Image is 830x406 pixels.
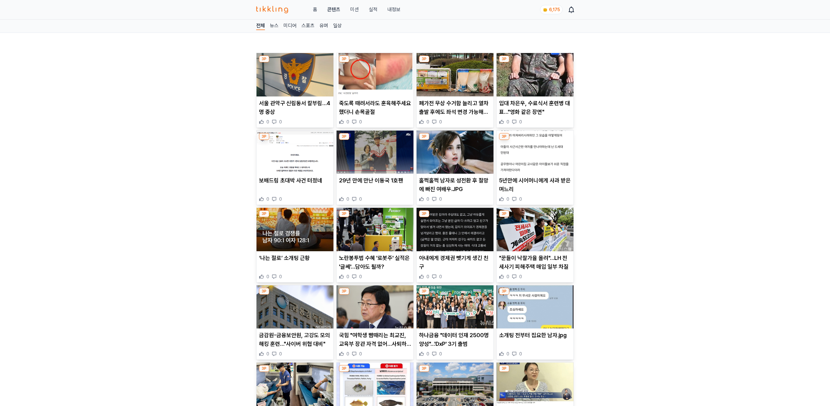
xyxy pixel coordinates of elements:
img: 소개팅 전부터 집요한 남자.jpg [497,285,573,329]
p: 노란봉투법 수혜 '로봇주' 실적은 '글쎄'…담아도 될까? [339,254,411,271]
span: 0 [426,351,429,357]
span: 0 [359,119,362,125]
p: 국힘 "여학생 뺨때리는 최교진, 교육부 장관 자격 없어…사퇴하라" [339,331,411,348]
span: 0 [266,119,269,125]
span: 0 [346,196,349,202]
div: 3P [419,210,429,217]
span: 0 [519,196,522,202]
div: 3P [499,365,509,372]
img: 입대 차은우, 수료식서 훈련병 대표…"영화 같은 장면" [497,53,573,96]
span: 0 [279,196,282,202]
img: 티끌링 [256,6,288,13]
div: 3P ‘나는 절로’ 소개팅 근황 ‘나는 절로’ 소개팅 근황 0 0 [256,207,334,283]
span: 0 [439,351,442,357]
div: 3P 아내에게 경제권 뺏기게 생긴 친구 아내에게 경제권 뺏기게 생긴 친구 0 0 [416,207,494,283]
span: 0 [279,119,282,125]
div: 3P [259,133,269,140]
img: '기후 변화' 제주바다서 잡히는 날개쥐치…"복어 독 20배" [337,363,413,406]
span: 0 [439,119,442,125]
span: 0 [519,119,522,125]
img: 고립은둔청년 54만명 추정 [497,363,573,406]
div: 3P [499,133,509,140]
div: 3P [339,365,349,372]
span: 0 [506,119,509,125]
span: 0 [359,274,362,280]
div: 3P 하나금융 "데이터 인재 2500명 양성"…'DxP' 3기 출범 하나금융 "데이터 인재 2500명 양성"…'DxP' 3기 출범 0 0 [416,285,494,360]
span: 0 [279,351,282,357]
p: 5년만에 시어머니에게 사과 받은 며느리 [499,176,571,194]
div: 3P 서울 관악구 신림동서 칼부림…4명 중상 서울 관악구 신림동서 칼부림…4명 중상 0 0 [256,53,334,128]
span: 0 [506,196,509,202]
div: 3P 5년만에 시어머니에게 사과 받은 며느리 5년만에 시어머니에게 사과 받은 며느리 0 0 [496,130,574,205]
span: 6,175 [549,7,560,12]
p: ‘나는 절로’ 소개팅 근황 [259,254,331,262]
div: 3P 29년 만에 만난 이동국 1호팬 29년 만에 만난 이동국 1호팬 0 0 [336,130,414,205]
img: 경주시, 빈점포 재활용 창업자 최대 2700만원 지원 [417,363,493,406]
span: 0 [439,196,442,202]
img: coin [543,7,548,12]
img: 금감원-금융보안원, 고강도 모의해킹 훈련…"사이버 위협 대비" [257,285,333,329]
div: 3P 입대 차은우, 수료식서 훈련병 대표…"영화 같은 장면" 입대 차은우, 수료식서 훈련병 대표…"영화 같은 장면" 0 0 [496,53,574,128]
img: 국힘 "여학생 뺨때리는 최교진, 교육부 장관 자격 없어…사퇴하라" [337,285,413,329]
a: 일상 [333,22,342,30]
span: 0 [266,274,269,280]
p: 죽도록 때려서라도 훈육해주세요 했더니 손목골절 [339,99,411,116]
span: 0 [346,351,349,357]
button: 미션 [350,6,359,13]
span: 0 [426,274,429,280]
span: 0 [266,196,269,202]
a: 콘텐츠 [327,6,340,13]
div: 3P [339,210,349,217]
p: 아내에게 경제권 뺏기게 생긴 친구 [419,254,491,271]
div: 3P [259,56,269,62]
a: 유머 [319,22,328,30]
span: 0 [346,119,349,125]
div: 3P [419,365,429,372]
a: 실적 [369,6,377,13]
span: 0 [346,274,349,280]
a: 뉴스 [270,22,279,30]
div: 3P 죽도록 때려서라도 훈육해주세요 했더니 손목골절 죽도록 때려서라도 훈육해주세요 했더니 손목골절 0 0 [336,53,414,128]
div: 3P [339,133,349,140]
span: 0 [426,196,429,202]
span: 0 [426,119,429,125]
div: 3P [499,288,509,295]
img: 노란봉투법 수혜 '로봇주' 실적은 '글쎄'…담아도 될까? [337,208,413,251]
div: 3P 보배드림 초대박 사건 터졌네 보배드림 초대박 사건 터졌네 0 0 [256,130,334,205]
p: 하나금융 "데이터 인재 2500명 양성"…'DxP' 3기 출범 [419,331,491,348]
div: 3P [499,210,509,217]
img: "꾼들이 낙찰가율 올려"…LH 전세사기 피해주택 매입 일부 차질 [497,208,573,251]
div: 3P [259,210,269,217]
div: 3P 노란봉투법 수혜 '로봇주' 실적은 '글쎄'…담아도 될까? 노란봉투법 수혜 '로봇주' 실적은 '글쎄'…담아도 될까? 0 0 [336,207,414,283]
div: 3P [259,365,269,372]
p: 훌쩍훌쩍 남자로 성전환 후 절망에 빠진 여배우.JPG [419,176,491,194]
p: 폐가전 무상 수거함 늘리고 열차 출발 후에도 좌석 변경 가능해진다 [419,99,491,116]
a: 미디어 [283,22,297,30]
img: 하나금융 "데이터 인재 2500명 양성"…'DxP' 3기 출범 [417,285,493,329]
span: 0 [359,351,362,357]
div: 3P [259,288,269,295]
div: 3P 훌쩍훌쩍 남자로 성전환 후 절망에 빠진 여배우.JPG 훌쩍훌쩍 남자로 성전환 후 절망에 빠진 여배우.JPG 0 0 [416,130,494,205]
p: 입대 차은우, 수료식서 훈련병 대표…"영화 같은 장면" [499,99,571,116]
img: 훌쩍훌쩍 남자로 성전환 후 절망에 빠진 여배우.JPG [417,131,493,174]
div: 3P 소개팅 전부터 집요한 남자.jpg 소개팅 전부터 집요한 남자.jpg 0 0 [496,285,574,360]
a: 스포츠 [301,22,315,30]
div: 3P [419,288,429,295]
img: 29년 만에 만난 이동국 1호팬 [337,131,413,174]
img: 보배드림 초대박 사건 터졌네 [257,131,333,174]
div: 3P "꾼들이 낙찰가율 올려"…LH 전세사기 피해주택 매입 일부 차질 "꾼들이 낙찰가율 올려"…LH 전세사기 피해주택 매입 일부 차질 0 0 [496,207,574,283]
a: coin 6,175 [540,5,561,14]
p: 보배드림 초대박 사건 터졌네 [259,176,331,185]
p: 서울 관악구 신림동서 칼부림…4명 중상 [259,99,331,116]
span: 0 [519,351,522,357]
p: 소개팅 전부터 집요한 남자.jpg [499,331,571,340]
img: 아내에게 경제권 뺏기게 생긴 친구 [417,208,493,251]
span: 0 [506,351,509,357]
div: 3P [339,56,349,62]
img: 5년만에 시어머니에게 사과 받은 며느리 [497,131,573,174]
span: 0 [439,274,442,280]
div: 3P [339,288,349,295]
div: 3P [499,56,509,62]
div: 3P 폐가전 무상 수거함 늘리고 열차 출발 후에도 좌석 변경 가능해진다 폐가전 무상 수거함 늘리고 열차 출발 후에도 좌석 변경 가능해진다 0 0 [416,53,494,128]
a: 내정보 [387,6,400,13]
